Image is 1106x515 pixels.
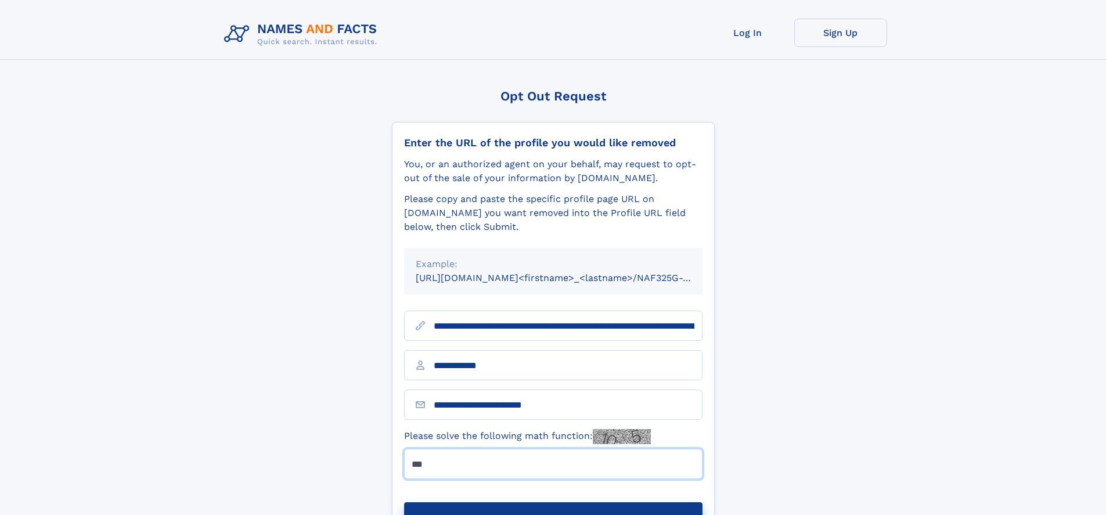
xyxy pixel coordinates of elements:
[416,257,691,271] div: Example:
[701,19,794,47] a: Log In
[404,429,651,444] label: Please solve the following math function:
[219,19,387,50] img: Logo Names and Facts
[392,89,715,103] div: Opt Out Request
[404,157,702,185] div: You, or an authorized agent on your behalf, may request to opt-out of the sale of your informatio...
[794,19,887,47] a: Sign Up
[404,192,702,234] div: Please copy and paste the specific profile page URL on [DOMAIN_NAME] you want removed into the Pr...
[416,272,725,283] small: [URL][DOMAIN_NAME]<firstname>_<lastname>/NAF325G-xxxxxxxx
[404,136,702,149] div: Enter the URL of the profile you would like removed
